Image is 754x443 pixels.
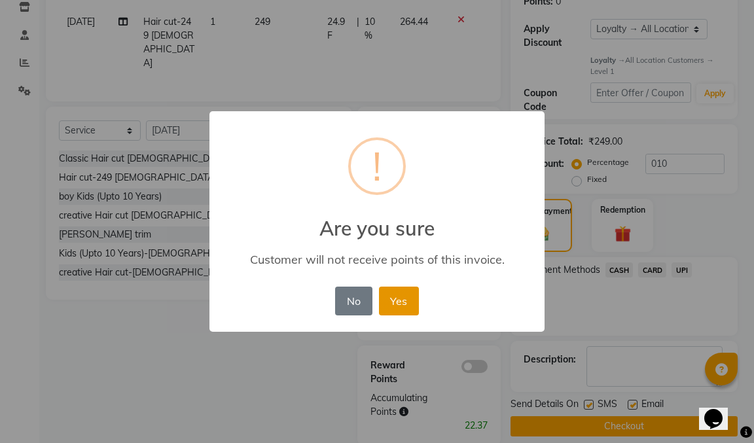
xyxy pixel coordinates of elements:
[209,201,545,240] h2: Are you sure
[228,252,526,267] div: Customer will not receive points of this invoice.
[699,391,741,430] iframe: chat widget
[335,287,372,315] button: No
[372,140,382,192] div: !
[379,287,419,315] button: Yes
